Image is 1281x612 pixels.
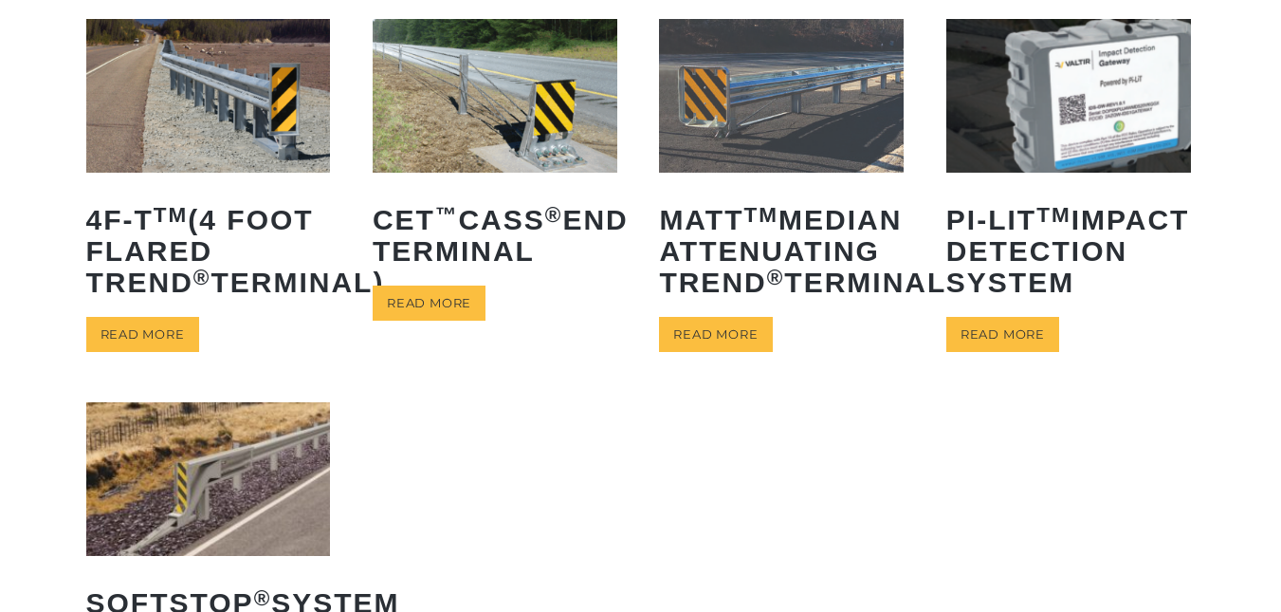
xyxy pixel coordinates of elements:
a: PI-LITTMImpact Detection System [946,19,1191,311]
sup: TM [743,203,778,227]
sup: TM [154,203,189,227]
sup: TM [1036,203,1071,227]
h2: MATT Median Attenuating TREND Terminal [659,190,904,312]
sup: ® [193,266,211,289]
a: Read more about “CET™ CASS® End Terminal” [373,286,485,321]
sup: ™ [435,203,459,227]
a: MATTTMMedian Attenuating TREND®Terminal [659,19,904,311]
h2: CET CASS End Terminal [373,190,617,281]
sup: ® [254,586,272,610]
h2: PI-LIT Impact Detection System [946,190,1191,312]
a: Read more about “MATTTM Median Attenuating TREND® Terminal” [659,317,772,352]
a: 4F-TTM(4 Foot Flared TREND®Terminal) [86,19,331,311]
img: SoftStop System End Terminal [86,402,331,555]
a: Read more about “PI-LITTM Impact Detection System” [946,317,1059,352]
sup: ® [545,203,563,227]
a: CET™CASS®End Terminal [373,19,617,280]
sup: ® [767,266,785,289]
h2: 4F-T (4 Foot Flared TREND Terminal) [86,190,331,312]
a: Read more about “4F-TTM (4 Foot Flared TREND® Terminal)” [86,317,199,352]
